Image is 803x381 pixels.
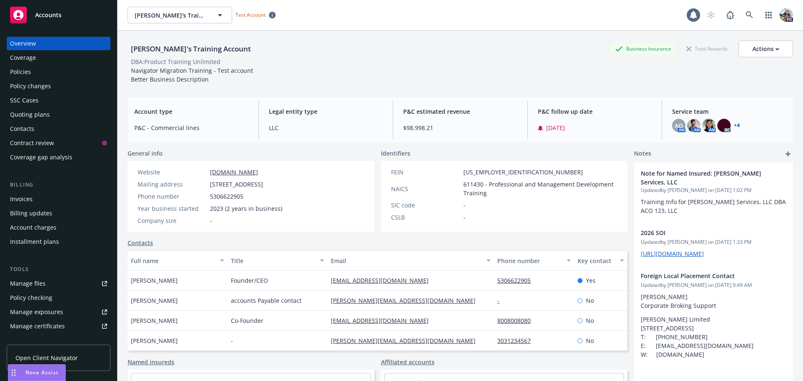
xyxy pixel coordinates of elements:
[682,43,732,54] div: Total Rewards
[722,7,739,23] a: Report a Bug
[210,180,263,189] span: [STREET_ADDRESS]
[634,149,651,159] span: Notes
[641,198,788,215] span: Training Info for [PERSON_NAME] Services, LLC DBA ACO 123, LLC
[752,41,779,57] div: Actions
[131,316,178,325] span: [PERSON_NAME]
[10,235,59,248] div: Installment plans
[210,204,282,213] span: 2023 (2 years in business)
[210,168,258,176] a: [DOMAIN_NAME]
[10,151,72,164] div: Coverage gap analysis
[232,10,279,19] span: Test Account
[634,265,793,366] div: Foreign Local Placement ContactUpdatedby [PERSON_NAME] on [DATE] 9:49 AM[PERSON_NAME] Corporate B...
[760,7,777,23] a: Switch app
[717,119,731,132] img: photo
[463,180,618,197] span: 611430 - Professional and Management Development Training
[381,358,435,366] a: Affiliated accounts
[128,149,163,158] span: General info
[391,213,460,222] div: CSLB
[128,238,153,247] a: Contacts
[7,122,110,136] a: Contacts
[586,296,594,305] span: No
[497,297,506,304] a: -
[8,364,66,381] button: Nova Assist
[578,256,615,265] div: Key contact
[138,192,207,201] div: Phone number
[10,320,65,333] div: Manage certificates
[641,187,786,194] span: Updated by [PERSON_NAME] on [DATE] 1:02 PM
[331,317,435,325] a: [EMAIL_ADDRESS][DOMAIN_NAME]
[10,277,46,290] div: Manage files
[741,7,758,23] a: Search
[331,297,482,304] a: [PERSON_NAME][EMAIL_ADDRESS][DOMAIN_NAME]
[131,57,220,66] div: DBA: Product Training Unlimited
[138,168,207,176] div: Website
[7,65,110,79] a: Policies
[10,221,56,234] div: Account charges
[128,7,232,23] button: [PERSON_NAME]'s Training Account
[10,79,51,93] div: Policy changes
[7,151,110,164] a: Coverage gap analysis
[463,168,583,176] span: [US_EMPLOYER_IDENTIFICATION_NUMBER]
[497,337,537,345] a: 3031234567
[634,162,793,222] div: Note for Named Insured: [PERSON_NAME] Services, LLCUpdatedby [PERSON_NAME] on [DATE] 1:02 PMTrain...
[210,216,212,225] span: -
[10,51,36,64] div: Coverage
[497,256,561,265] div: Phone number
[10,136,54,150] div: Contract review
[7,136,110,150] a: Contract review
[8,365,19,381] div: Drag to move
[574,251,627,271] button: Key contact
[131,66,253,83] span: Navigator Migration Training - Test account Better Business Description
[634,222,793,265] div: 2026 SOIUpdatedby [PERSON_NAME] on [DATE] 1:33 PM[URL][DOMAIN_NAME]
[10,305,63,319] div: Manage exposures
[131,336,178,345] span: [PERSON_NAME]
[783,149,793,159] a: add
[702,119,716,132] img: photo
[381,149,410,158] span: Identifiers
[641,281,786,289] span: Updated by [PERSON_NAME] on [DATE] 9:49 AM
[672,107,786,116] span: Service team
[10,207,52,220] div: Billing updates
[228,251,327,271] button: Title
[231,276,268,285] span: Founder/CEO
[739,41,793,57] button: Actions
[331,256,481,265] div: Email
[231,336,233,345] span: -
[641,271,765,280] span: Foreign Local Placement Contact
[7,37,110,50] a: Overview
[7,181,110,189] div: Billing
[10,37,36,50] div: Overview
[128,251,228,271] button: Full name
[10,334,52,347] div: Manage claims
[7,94,110,107] a: SSC Cases
[7,108,110,121] a: Quoting plans
[131,276,178,285] span: [PERSON_NAME]
[231,296,302,305] span: accounts Payable contact
[641,292,786,310] p: [PERSON_NAME] Corporate Broking Support
[7,79,110,93] a: Policy changes
[10,122,34,136] div: Contacts
[7,305,110,319] a: Manage exposures
[7,277,110,290] a: Manage files
[641,169,765,187] span: Note for Named Insured: [PERSON_NAME] Services, LLC
[331,276,435,284] a: [EMAIL_ADDRESS][DOMAIN_NAME]
[327,251,494,271] button: Email
[10,192,33,206] div: Invoices
[138,204,207,213] div: Year business started
[403,123,517,132] span: $98,998.21
[26,369,59,376] span: Nova Assist
[10,65,31,79] div: Policies
[611,43,675,54] div: Business Insurance
[128,358,174,366] a: Named insureds
[269,123,383,132] span: LLC
[138,180,207,189] div: Mailing address
[138,216,207,225] div: Company size
[494,251,574,271] button: Phone number
[35,12,61,18] span: Accounts
[134,123,248,132] span: P&C - Commercial lines
[641,315,786,359] p: [PERSON_NAME] Limited [STREET_ADDRESS] T: [PHONE_NUMBER] E: [EMAIL_ADDRESS][DOMAIN_NAME] W: [DOMA...
[538,107,652,116] span: P&C follow up date
[391,168,460,176] div: FEIN
[497,276,537,284] a: 5306622905
[403,107,517,116] span: P&C estimated revenue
